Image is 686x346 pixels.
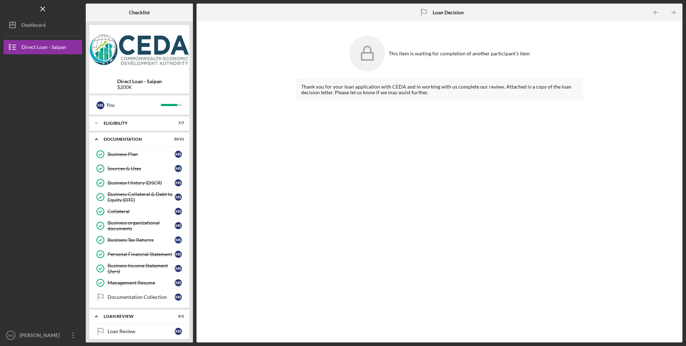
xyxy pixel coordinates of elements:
[108,180,175,186] div: Business History (DSCR)
[389,51,530,56] div: This item is waiting for completion of another participant's item
[93,324,186,339] a: Loan ReviewMS
[175,279,182,286] div: M S
[175,165,182,172] div: M S
[108,280,175,286] div: Management Resume
[171,121,184,125] div: 7 / 7
[171,314,184,319] div: 0 / 1
[104,137,166,141] div: Documentation
[106,99,161,111] div: You
[89,29,189,71] img: Product logo
[175,328,182,335] div: M S
[93,247,186,261] a: Personal Financial StatementMS
[117,79,162,84] b: Direct Loan - Saipan
[108,191,175,203] div: Business Collateral & Debt to Equity (DTE)
[93,204,186,219] a: CollateralMS
[129,10,150,15] b: Checklist
[108,220,175,231] div: Business organizational documents
[4,40,82,54] button: Direct Loan - Saipan
[21,18,46,34] div: Dashboard
[175,294,182,301] div: M S
[93,233,186,247] a: Business Tax ReturnsMS
[108,251,175,257] div: Personal Financial Statement
[108,329,175,334] div: Loan Review
[93,290,186,304] a: Documentation CollectionMS
[93,161,186,176] a: Sources & UsesMS
[4,18,82,32] button: Dashboard
[175,208,182,215] div: M S
[93,261,186,276] a: Business Income Statement (2yrs)MS
[96,101,104,109] div: M S
[108,151,175,157] div: Business Plan
[108,166,175,171] div: Sources & Uses
[433,10,464,15] b: Loan Decision
[175,179,182,186] div: M S
[21,40,66,56] div: Direct Loan - Saipan
[108,209,175,214] div: Collateral
[171,137,184,141] div: 10 / 11
[175,236,182,244] div: M S
[18,328,64,344] div: [PERSON_NAME]
[4,328,82,342] button: MS[PERSON_NAME]
[175,194,182,201] div: M S
[93,176,186,190] a: Business History (DSCR)MS
[175,265,182,272] div: M S
[175,151,182,158] div: M S
[108,237,175,243] div: Business Tax Returns
[104,121,166,125] div: Eligibility
[296,79,583,101] div: Thank you for your loan application with CEDA and in working with us complete our review. Attache...
[93,219,186,233] a: Business organizational documentsMS
[104,314,166,319] div: Loan review
[93,147,186,161] a: Business PlanMS
[108,263,175,274] div: Business Income Statement (2yrs)
[175,251,182,258] div: M S
[8,334,13,337] text: MS
[117,84,162,90] div: $200K
[175,222,182,229] div: M S
[108,294,175,300] div: Documentation Collection
[93,190,186,204] a: Business Collateral & Debt to Equity (DTE)MS
[93,276,186,290] a: Management ResumeMS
